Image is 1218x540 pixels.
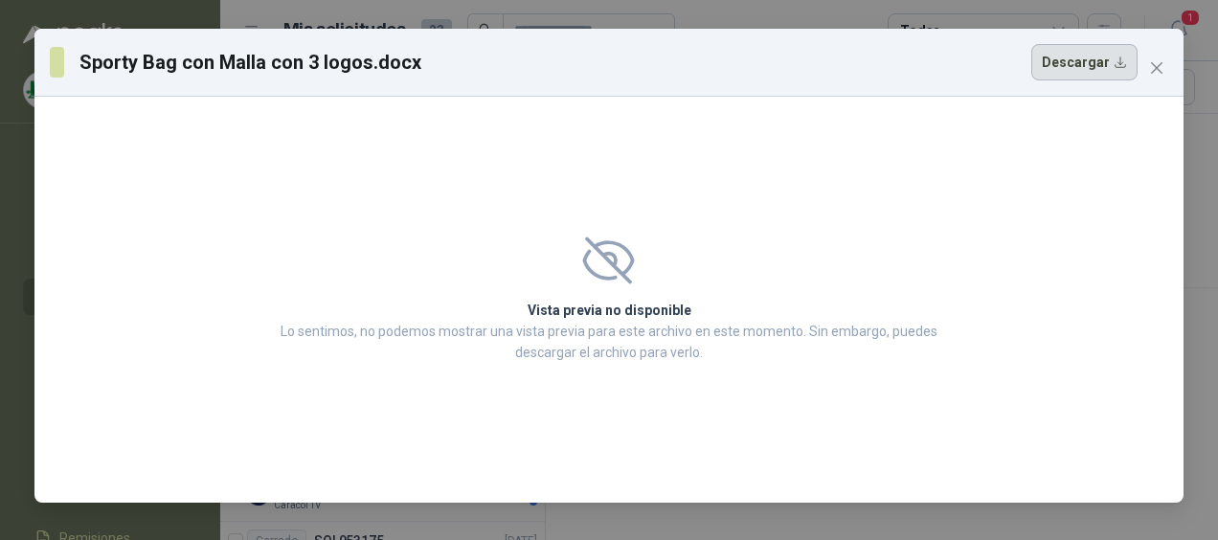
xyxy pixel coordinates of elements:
button: Close [1141,53,1172,83]
button: Descargar [1031,44,1138,80]
h2: Vista previa no disponible [275,300,943,321]
h3: Sporty Bag con Malla con 3 logos.docx [79,48,422,77]
p: Lo sentimos, no podemos mostrar una vista previa para este archivo en este momento. Sin embargo, ... [275,321,943,363]
span: close [1149,60,1164,76]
